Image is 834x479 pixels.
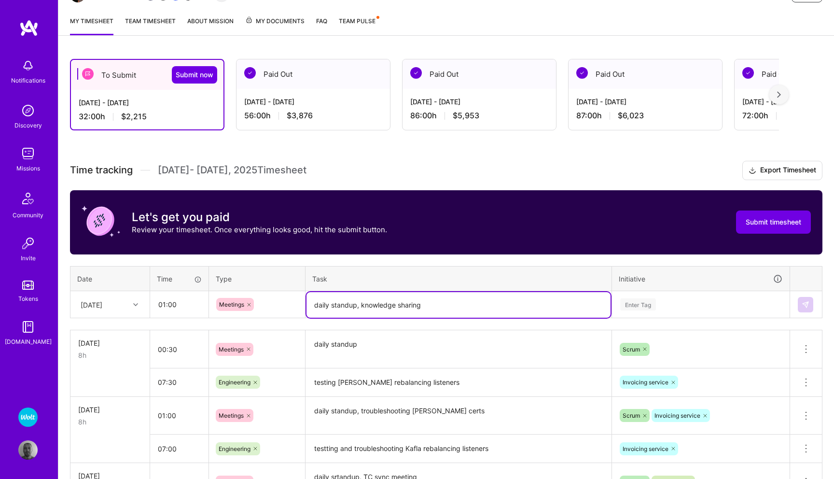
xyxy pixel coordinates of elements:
[176,70,213,80] span: Submit now
[316,16,327,35] a: FAQ
[287,111,313,121] span: $3,876
[16,408,40,427] a: Wolt - Fintech: Payments Expansion Team
[11,75,45,85] div: Notifications
[620,297,656,312] div: Enter Tag
[576,111,714,121] div: 87:00 h
[306,331,611,367] textarea: daily standup
[158,164,306,176] span: [DATE] - [DATE] , 2025 Timesheet
[569,59,722,89] div: Paid Out
[306,398,611,434] textarea: daily standup, troubleshooting [PERSON_NAME] certs
[22,281,34,290] img: tokens
[79,98,216,108] div: [DATE] - [DATE]
[78,405,142,415] div: [DATE]
[244,97,382,107] div: [DATE] - [DATE]
[132,210,387,225] h3: Let's get you paid
[746,217,801,227] span: Submit timesheet
[245,16,305,27] span: My Documents
[79,112,216,122] div: 32:00 h
[339,16,378,35] a: Team Pulse
[21,253,36,263] div: Invite
[81,299,102,310] div: [DATE]
[150,337,208,362] input: HH:MM
[18,440,38,460] img: User Avatar
[219,412,244,419] span: Meetings
[16,440,40,460] a: User Avatar
[209,266,306,291] th: Type
[132,225,387,235] p: Review your timesheet. Once everything looks good, hit the submit button.
[18,56,38,75] img: bell
[70,266,150,291] th: Date
[18,101,38,120] img: discovery
[219,301,244,308] span: Meetings
[16,187,40,210] img: Community
[453,111,479,121] span: $5,953
[18,144,38,163] img: teamwork
[576,67,588,79] img: Paid Out
[576,97,714,107] div: [DATE] - [DATE]
[236,59,390,89] div: Paid Out
[410,111,548,121] div: 86:00 h
[736,211,811,234] button: Submit timesheet
[219,346,244,353] span: Meetings
[18,317,38,337] img: guide book
[82,202,120,240] img: coin
[157,274,202,284] div: Time
[71,60,223,90] div: To Submit
[70,164,133,176] span: Time tracking
[623,379,668,386] span: Invoicing service
[654,412,700,419] span: Invoicing service
[78,338,142,348] div: [DATE]
[18,294,38,304] div: Tokens
[802,301,809,309] img: Submit
[619,273,783,284] div: Initiative
[403,59,556,89] div: Paid Out
[172,66,217,84] button: Submit now
[13,210,43,220] div: Community
[18,408,38,427] img: Wolt - Fintech: Payments Expansion Team
[150,403,208,428] input: HH:MM
[19,19,39,37] img: logo
[623,445,668,452] span: Invoicing service
[78,417,142,427] div: 8h
[121,112,147,122] span: $2,215
[306,436,611,462] textarea: testting and troubleshooting Kafla rebalancing listeners
[133,302,138,307] i: icon Chevron
[410,97,548,107] div: [DATE] - [DATE]
[749,166,756,176] i: icon Download
[244,111,382,121] div: 56:00 h
[244,67,256,79] img: Paid Out
[410,67,422,79] img: Paid Out
[125,16,176,35] a: Team timesheet
[306,369,611,396] textarea: testing [PERSON_NAME] rebalancing listeners
[187,16,234,35] a: About Mission
[150,369,208,395] input: HH:MM
[219,379,250,386] span: Engineering
[16,163,40,173] div: Missions
[70,16,113,35] a: My timesheet
[306,266,612,291] th: Task
[14,120,42,130] div: Discovery
[623,346,640,353] span: Scrum
[742,161,822,180] button: Export Timesheet
[150,436,208,462] input: HH:MM
[618,111,644,121] span: $6,023
[777,91,781,98] img: right
[623,412,640,419] span: Scrum
[78,350,142,360] div: 8h
[245,16,305,35] a: My Documents
[339,17,375,25] span: Team Pulse
[742,67,754,79] img: Paid Out
[18,234,38,253] img: Invite
[82,68,94,80] img: To Submit
[306,292,611,318] textarea: daily standup, knowledge sharing
[151,292,208,317] input: HH:MM
[5,337,52,347] div: [DOMAIN_NAME]
[219,445,250,452] span: Engineering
